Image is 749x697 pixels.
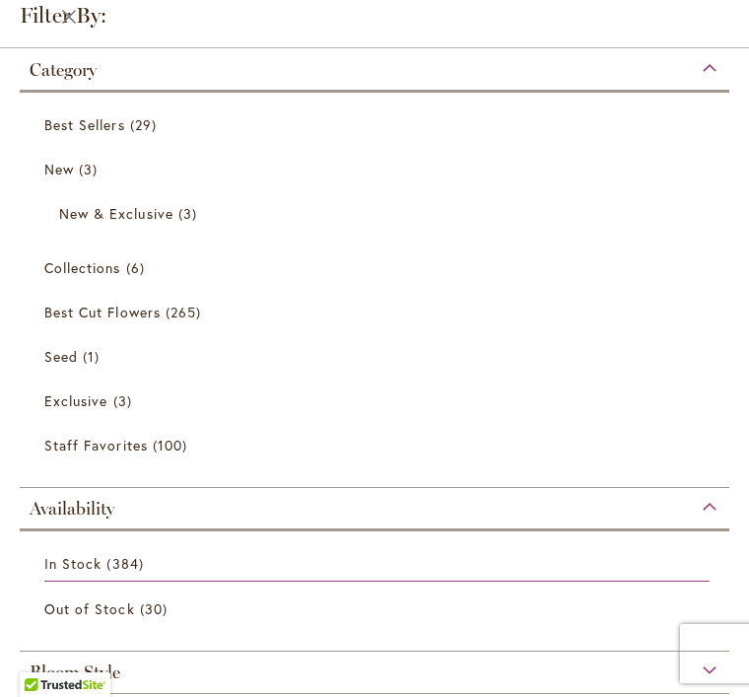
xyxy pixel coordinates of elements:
[130,114,162,135] span: 29
[44,383,710,418] a: Exclusive
[44,295,710,329] a: Best Cut Flowers
[83,346,104,367] span: 1
[30,662,120,683] span: Bloom Style
[44,554,102,573] span: In Stock
[44,339,710,374] a: Seed
[113,390,137,411] span: 3
[30,59,97,81] span: Category
[30,498,114,520] span: Availability
[44,250,710,285] a: Collections
[59,204,173,223] span: New & Exclusive
[44,303,161,321] span: Best Cut Flowers
[126,257,150,278] span: 6
[44,160,74,178] span: New
[106,553,148,574] span: 384
[44,258,121,277] span: Collections
[44,599,135,618] span: Out of Stock
[15,627,70,682] iframe: Launch Accessibility Center
[153,435,192,455] span: 100
[44,152,710,186] a: New
[44,347,78,366] span: Seed
[44,391,107,410] span: Exclusive
[44,428,710,462] a: Staff Favorites
[166,302,206,322] span: 265
[44,436,148,454] span: Staff Favorites
[44,115,125,134] span: Best Sellers
[59,196,695,231] a: New &amp; Exclusive
[178,203,202,224] span: 3
[79,159,102,179] span: 3
[140,598,172,619] span: 30
[44,546,710,582] a: In Stock 384
[44,107,710,142] a: Best Sellers
[44,592,710,626] a: Out of Stock 30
